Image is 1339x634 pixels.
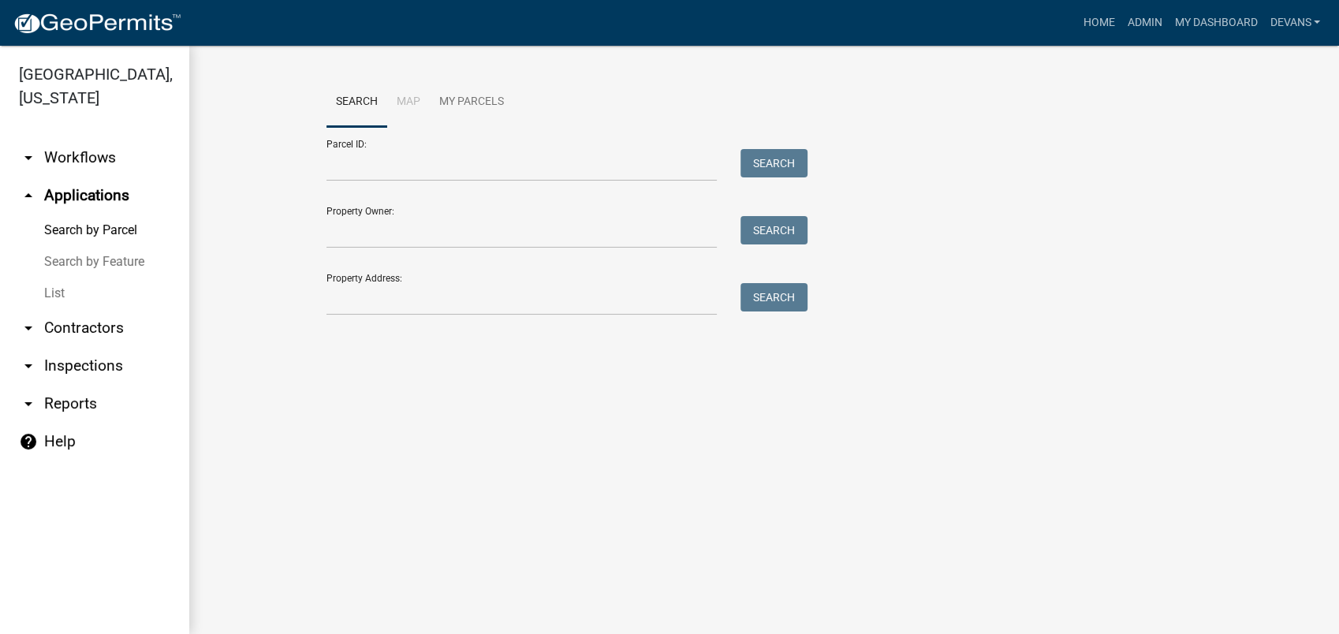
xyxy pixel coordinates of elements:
button: Search [740,283,808,311]
i: arrow_drop_down [19,394,38,413]
a: devans [1263,8,1326,38]
i: help [19,432,38,451]
a: Search [326,77,387,128]
button: Search [740,149,808,177]
a: Home [1076,8,1121,38]
i: arrow_drop_down [19,319,38,338]
button: Search [740,216,808,244]
a: Admin [1121,8,1168,38]
a: My Parcels [430,77,513,128]
i: arrow_drop_down [19,148,38,167]
a: My Dashboard [1168,8,1263,38]
i: arrow_drop_up [19,186,38,205]
i: arrow_drop_down [19,356,38,375]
